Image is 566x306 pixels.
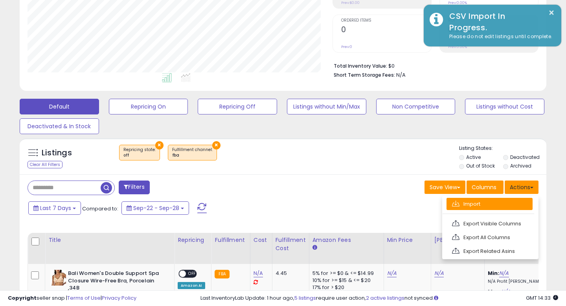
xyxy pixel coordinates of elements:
button: Non Competitive [376,99,456,114]
div: 4.45 [276,270,303,277]
span: OFF [186,271,198,277]
small: Amazon Fees. [312,244,317,251]
li: $0 [334,61,533,70]
label: Out of Stock [466,162,495,169]
div: Cost [254,236,269,244]
label: Deactivated [510,154,540,160]
div: fba [172,153,213,158]
b: Bali Women's Double Support Spa Closure Wire-Free Bra, Porcelain ,34B [68,270,164,294]
button: Repricing Off [198,99,277,114]
small: Prev: $0.00 [341,0,360,5]
h2: 0 [341,25,431,36]
a: Export Visible Columns [447,218,533,230]
label: Active [466,154,481,160]
div: Repricing [178,236,208,244]
button: × [212,141,221,149]
button: Actions [505,181,538,194]
div: [PERSON_NAME] [434,236,481,244]
div: Fulfillment [215,236,246,244]
div: Amazon Fees [312,236,380,244]
button: Listings without Min/Max [287,99,366,114]
a: Terms of Use [67,294,101,302]
a: Import [447,198,533,210]
a: N/A [499,269,509,277]
button: Sep-22 - Sep-28 [121,201,189,215]
small: Prev: 0.00% [448,0,467,5]
p: N/A Profit [PERSON_NAME] [488,279,553,284]
div: off [123,153,156,158]
button: Deactivated & In Stock [20,118,99,134]
button: Last 7 Days [28,201,81,215]
button: Listings without Cost [465,99,544,114]
a: Export Related Asins [447,245,533,257]
span: N/A [396,71,406,79]
button: Save View [424,181,465,194]
button: Columns [467,181,504,194]
strong: Copyright [8,294,37,302]
b: Min: [488,269,500,277]
small: Prev: 0 [341,44,352,49]
span: Columns [472,183,496,191]
a: N/A [254,269,263,277]
button: Filters [119,181,149,194]
a: N/A [434,269,444,277]
button: × [548,8,555,18]
button: × [155,141,164,149]
label: Archived [510,162,531,169]
a: Privacy Policy [102,294,136,302]
div: Min Price [387,236,428,244]
div: Clear All Filters [28,161,62,168]
span: Compared to: [82,205,118,212]
span: Repricing state : [123,147,156,159]
img: 41RaisrpQNL._SL40_.jpg [50,270,66,286]
small: Prev: 0.00% [448,44,467,49]
span: Last 7 Days [40,204,71,212]
button: Default [20,99,99,114]
div: Last InventoryLab Update: 1 hour ago, require user action, not synced. [200,295,558,302]
a: N/A [387,269,397,277]
div: Fulfillment Cost [276,236,306,253]
div: seller snap | | [8,295,136,302]
p: Listing States: [459,145,547,152]
b: Short Term Storage Fees: [334,72,395,78]
b: Total Inventory Value: [334,63,387,69]
div: Amazon AI [178,282,205,289]
div: Please do not edit listings until complete. [443,33,555,41]
div: 10% for >= $15 & <= $20 [312,277,378,284]
a: Export All Columns [447,231,533,243]
a: 5 listings [294,294,316,302]
h5: Listings [42,147,72,159]
small: FBA [215,270,229,278]
a: 2 active listings [366,294,404,302]
div: CSV Import In Progress. [443,11,555,33]
span: 2025-10-9 14:33 GMT [526,294,558,302]
span: Ordered Items [341,18,431,23]
span: Sep-22 - Sep-28 [133,204,179,212]
div: Title [48,236,171,244]
span: Fulfillment channel : [172,147,213,159]
div: 5% for >= $0 & <= $14.99 [312,270,378,277]
button: Repricing On [109,99,188,114]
